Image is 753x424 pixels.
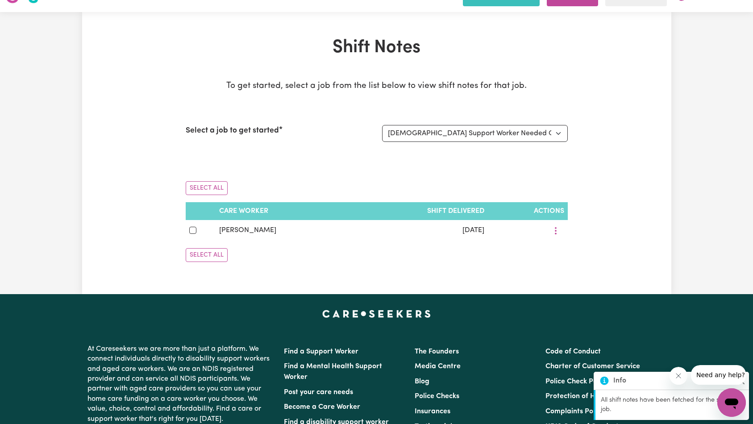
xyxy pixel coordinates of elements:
a: Charter of Customer Service [545,363,640,370]
span: Care Worker [219,208,268,215]
iframe: Close message [670,367,687,385]
a: Police Checks [415,393,459,400]
th: Actions [488,202,567,220]
button: More options [547,224,564,237]
button: Select All [186,181,228,195]
iframe: Message from company [691,365,746,385]
a: Insurances [415,408,450,415]
a: Code of Conduct [545,348,601,355]
a: Post your care needs [284,389,353,396]
a: Protection of Human Rights [545,393,636,400]
span: [PERSON_NAME] [219,227,276,234]
iframe: Button to launch messaging window [717,388,746,417]
a: Become a Care Worker [284,403,360,411]
a: Media Centre [415,363,461,370]
h1: Shift Notes [186,37,568,58]
a: Careseekers home page [322,310,431,317]
label: Select a job to get started [186,125,279,137]
a: Find a Mental Health Support Worker [284,363,382,381]
p: All shift notes have been fetched for the selected job. [601,395,744,415]
p: To get started, select a job from the list below to view shift notes for that job. [186,80,568,93]
a: Complaints Policy [545,408,604,415]
th: Shift delivered [352,202,488,220]
button: Select All [186,248,228,262]
a: Police Check Policy [545,378,608,385]
strong: Info [613,375,626,386]
a: Blog [415,378,429,385]
td: [DATE] [352,220,488,241]
a: The Founders [415,348,459,355]
a: Find a Support Worker [284,348,358,355]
